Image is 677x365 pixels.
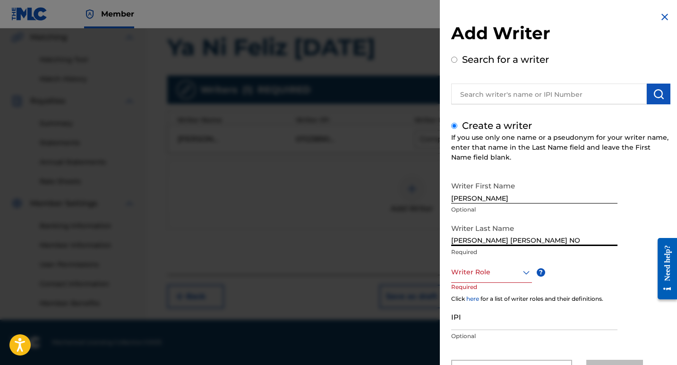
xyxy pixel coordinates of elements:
[451,248,617,256] p: Required
[11,7,48,21] img: MLC Logo
[466,295,479,302] a: here
[653,88,664,100] img: Search Works
[101,8,134,19] span: Member
[462,120,532,131] label: Create a writer
[462,54,549,65] label: Search for a writer
[84,8,95,20] img: Top Rightsholder
[537,268,545,277] span: ?
[451,205,617,214] p: Optional
[451,295,670,303] div: Click for a list of writer roles and their definitions.
[651,231,677,307] iframe: Resource Center
[451,332,617,340] p: Optional
[451,133,670,162] div: If you use only one name or a pseudonym for your writer name, enter that name in the Last Name fi...
[451,283,487,304] p: Required
[451,23,670,47] h2: Add Writer
[451,84,647,104] input: Search writer's name or IPI Number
